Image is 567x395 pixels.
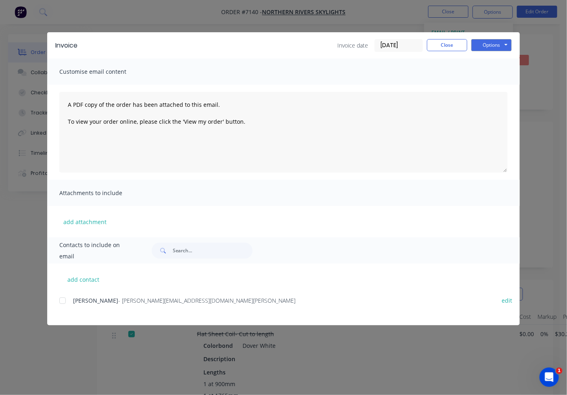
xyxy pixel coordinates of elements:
[59,216,111,228] button: add attachment
[497,295,517,306] button: edit
[540,368,559,387] iframe: Intercom live chat
[59,92,508,173] textarea: A PDF copy of the order has been attached to this email. To view your order online, please click ...
[59,239,132,262] span: Contacts to include on email
[471,39,512,51] button: Options
[55,41,77,50] div: Invoice
[337,41,368,50] span: Invoice date
[59,66,148,77] span: Customise email content
[173,243,253,259] input: Search...
[59,273,108,285] button: add contact
[73,297,118,304] span: [PERSON_NAME]
[427,39,467,51] button: Close
[118,297,295,304] span: - [PERSON_NAME][EMAIL_ADDRESS][DOMAIN_NAME][PERSON_NAME]
[556,368,563,374] span: 1
[59,187,148,199] span: Attachments to include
